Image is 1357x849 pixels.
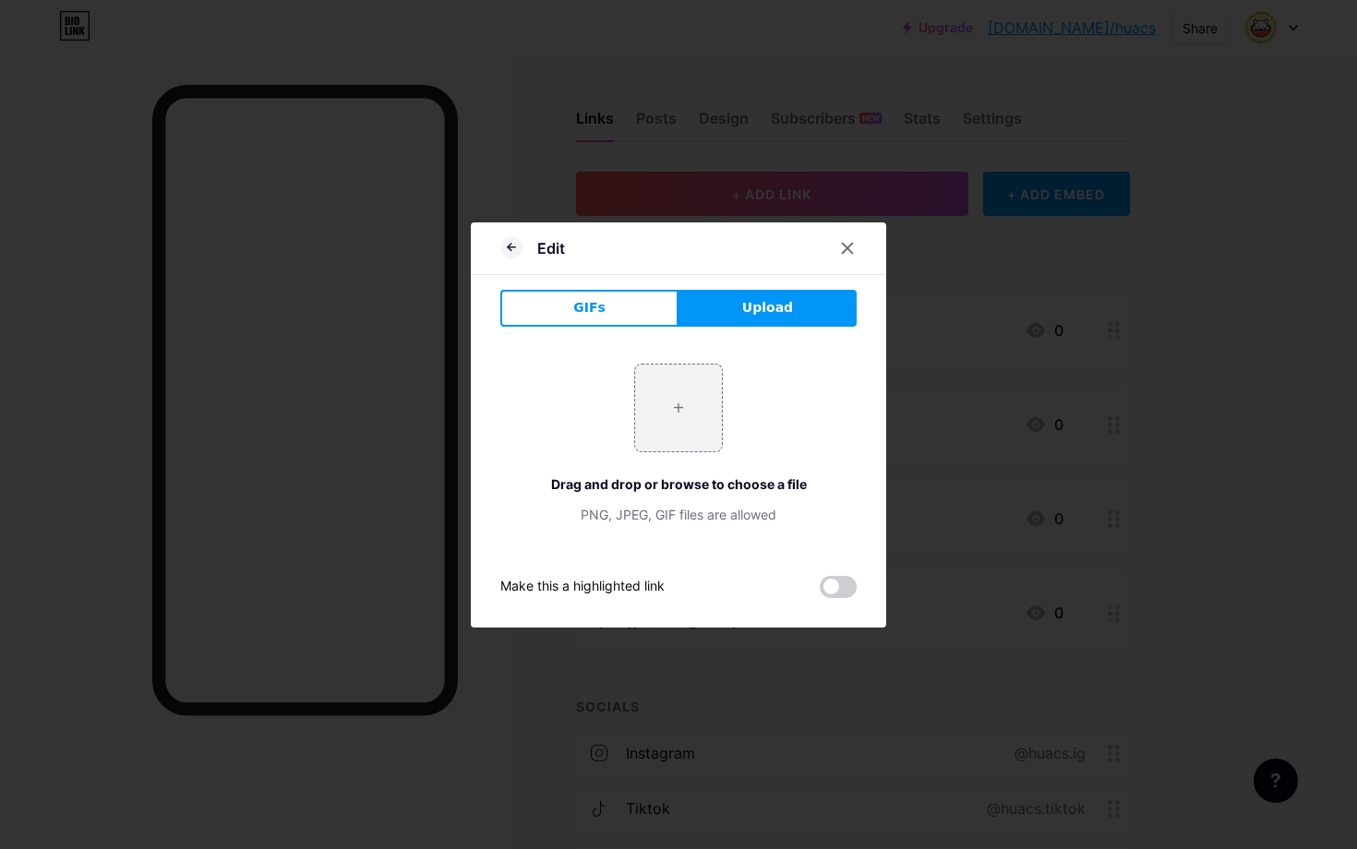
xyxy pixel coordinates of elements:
[500,474,857,494] div: Drag and drop or browse to choose a file
[500,576,665,598] div: Make this a highlighted link
[500,290,678,327] button: GIFs
[742,298,793,317] span: Upload
[678,290,857,327] button: Upload
[537,237,565,259] div: Edit
[500,505,857,524] div: PNG, JPEG, GIF files are allowed
[573,298,606,317] span: GIFs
